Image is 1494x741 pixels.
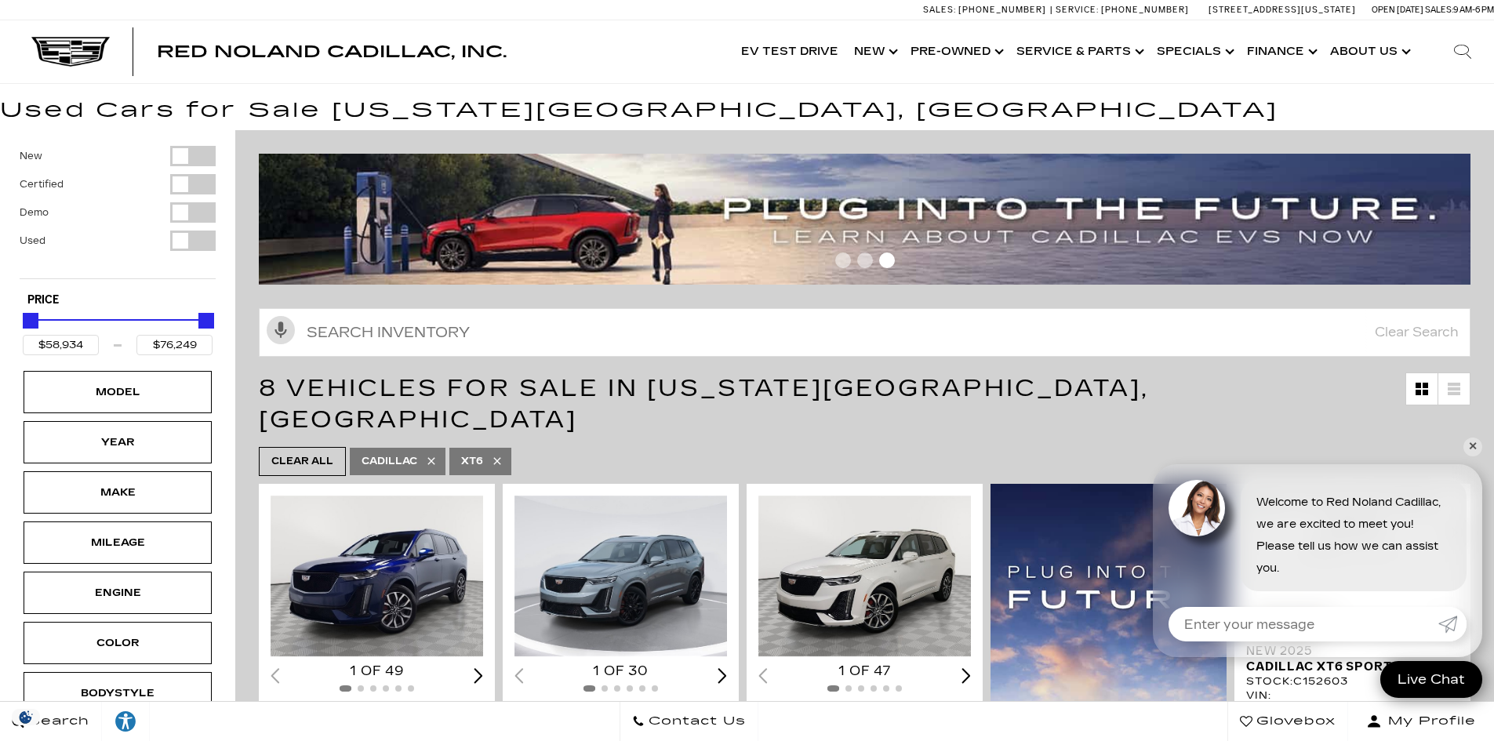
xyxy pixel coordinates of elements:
[24,622,212,664] div: ColorColor
[271,496,485,657] img: 2024 Cadillac XT6 Sport 1
[474,668,483,683] div: Next slide
[23,313,38,329] div: Minimum Price
[31,37,110,67] img: Cadillac Dark Logo with Cadillac White Text
[271,663,483,680] div: 1 of 49
[78,383,157,401] div: Model
[1246,674,1459,688] div: Stock : C152603
[8,709,44,725] section: Click to Open Cookie Consent Modal
[24,710,89,732] span: Search
[24,572,212,614] div: EngineEngine
[1009,20,1149,83] a: Service & Parts
[102,702,150,741] a: Explore your accessibility options
[1382,710,1476,732] span: My Profile
[1227,702,1348,741] a: Glovebox
[157,44,507,60] a: Red Noland Cadillac, Inc.
[879,252,895,268] span: Go to slide 3
[157,42,507,61] span: Red Noland Cadillac, Inc.
[1246,643,1459,674] a: New 2025Cadillac XT6 Sport
[20,205,49,220] label: Demo
[461,452,483,471] span: XT6
[1348,702,1494,741] button: Open user profile menu
[1453,5,1494,15] span: 9 AM-6 PM
[78,484,157,501] div: Make
[102,710,149,733] div: Explore your accessibility options
[20,146,216,278] div: Filter by Vehicle Type
[24,421,212,463] div: YearYear
[78,685,157,702] div: Bodystyle
[136,335,213,355] input: Maximum
[1425,5,1453,15] span: Sales:
[1209,5,1356,15] a: [STREET_ADDRESS][US_STATE]
[1390,670,1473,688] span: Live Chat
[620,702,758,741] a: Contact Us
[1246,688,1459,717] div: VIN: [US_VEHICLE_IDENTIFICATION_NUMBER]
[733,20,846,83] a: EV Test Drive
[27,293,208,307] h5: Price
[1406,373,1438,405] a: Grid View
[1438,607,1467,641] a: Submit
[1372,5,1423,15] span: Open [DATE]
[271,452,333,471] span: Clear All
[78,584,157,601] div: Engine
[1241,480,1467,591] div: Welcome to Red Noland Cadillac, we are excited to meet you! Please tell us how we can assist you.
[1239,20,1322,83] a: Finance
[758,496,973,657] img: 2025 Cadillac XT6 Sport 1
[78,634,157,652] div: Color
[758,663,971,680] div: 1 of 47
[1056,5,1099,15] span: Service:
[259,154,1482,285] img: ev-blog-post-banners4
[20,176,64,192] label: Certified
[718,668,727,683] div: Next slide
[645,710,746,732] span: Contact Us
[1101,5,1189,15] span: [PHONE_NUMBER]
[857,252,873,268] span: Go to slide 2
[20,233,45,249] label: Used
[514,496,729,657] div: 1 / 2
[1252,710,1336,732] span: Glovebox
[514,663,727,680] div: 1 of 30
[259,374,1149,434] span: 8 Vehicles for Sale in [US_STATE][GEOGRAPHIC_DATA], [GEOGRAPHIC_DATA]
[846,20,903,83] a: New
[24,471,212,514] div: MakeMake
[958,5,1046,15] span: [PHONE_NUMBER]
[259,308,1470,357] input: Search Inventory
[1169,480,1225,536] img: Agent profile photo
[267,316,295,344] svg: Click to toggle on voice search
[1322,20,1416,83] a: About Us
[362,452,417,471] span: Cadillac
[24,672,212,714] div: BodystyleBodystyle
[923,5,1050,14] a: Sales: [PHONE_NUMBER]
[961,668,971,683] div: Next slide
[271,496,485,657] div: 1 / 2
[23,335,99,355] input: Minimum
[1431,20,1494,83] div: Search
[78,534,157,551] div: Mileage
[758,496,973,657] div: 1 / 2
[835,252,851,268] span: Go to slide 1
[1169,607,1438,641] input: Enter your message
[1246,659,1447,674] span: Cadillac XT6 Sport
[1149,20,1239,83] a: Specials
[903,20,1009,83] a: Pre-Owned
[20,148,42,164] label: New
[23,307,213,355] div: Price
[24,521,212,564] div: MileageMileage
[24,371,212,413] div: ModelModel
[78,434,157,451] div: Year
[514,496,729,657] img: 2024 Cadillac XT6 Sport 1
[8,709,44,725] img: Opt-Out Icon
[1380,661,1482,698] a: Live Chat
[923,5,956,15] span: Sales:
[198,313,214,329] div: Maximum Price
[1050,5,1193,14] a: Service: [PHONE_NUMBER]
